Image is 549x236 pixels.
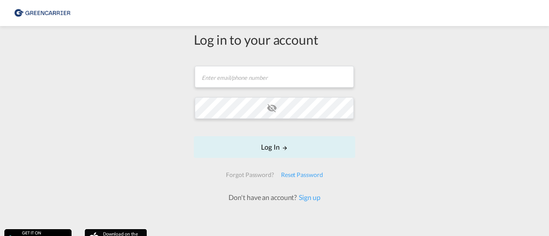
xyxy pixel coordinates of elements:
md-icon: icon-eye-off [267,103,277,113]
div: Don't have an account? [219,193,330,202]
img: 8cf206808afe11efa76fcd1e3d746489.png [13,3,72,23]
div: Log in to your account [194,30,355,49]
a: Sign up [297,193,320,201]
input: Enter email/phone number [195,66,354,88]
button: LOGIN [194,136,355,158]
div: Forgot Password? [222,167,277,183]
div: Reset Password [278,167,327,183]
